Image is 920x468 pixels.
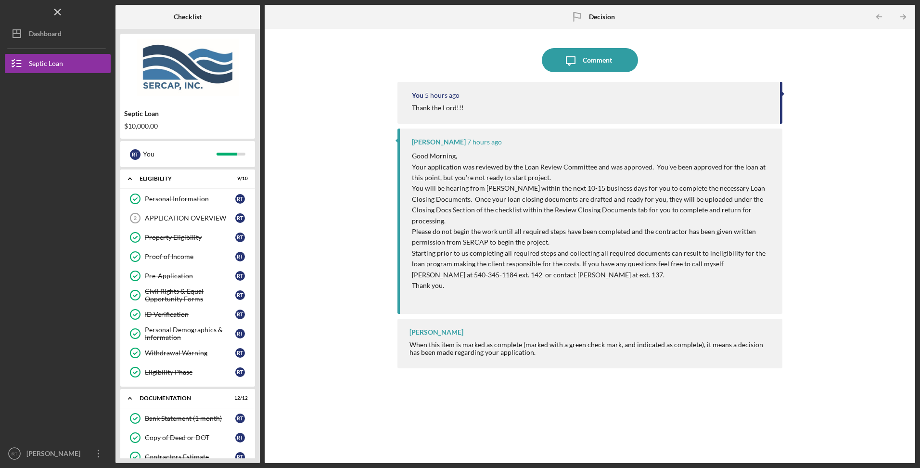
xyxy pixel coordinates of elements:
div: Bank Statement (1 month) [145,415,235,422]
a: Personal Demographics & InformationRT [125,324,250,343]
a: Eligibility PhaseRT [125,363,250,382]
a: Proof of IncomeRT [125,247,250,266]
a: Property EligibilityRT [125,228,250,247]
div: Personal Demographics & Information [145,326,235,341]
div: ID Verification [145,311,235,318]
img: Product logo [120,39,255,96]
div: R T [235,348,245,358]
a: Contractors EstimateRT [125,447,250,467]
div: You [412,91,423,99]
button: Septic Loan [5,54,111,73]
a: ID VerificationRT [125,305,250,324]
div: Property Eligibility [145,234,235,241]
div: Septic Loan [29,54,63,76]
p: Starting prior to us completing all required steps and collecting all required documents can resu... [412,248,772,280]
div: R T [235,290,245,300]
p: You will be hearing from [PERSON_NAME] within the next 10-15 business days for you to complete th... [412,183,772,226]
div: Comment [583,48,612,72]
a: Bank Statement (1 month)RT [125,409,250,428]
time: 2025-09-29 15:48 [425,91,460,99]
div: Thank the Lord!!! [412,104,464,112]
button: Comment [542,48,638,72]
div: R T [235,271,245,281]
div: R T [235,213,245,223]
div: R T [235,194,245,204]
div: Personal Information [145,195,235,203]
a: Copy of Deed or DOTRT [125,428,250,447]
div: R T [235,233,245,242]
div: 12 / 12 [230,395,248,401]
div: When this item is marked as complete (marked with a green check mark, and indicated as complete),... [409,341,772,356]
b: Checklist [174,13,202,21]
p: Good Morning, [412,151,772,161]
div: [PERSON_NAME] [412,138,466,146]
div: R T [235,452,245,462]
text: RT [12,451,18,456]
div: R T [130,149,141,160]
div: [PERSON_NAME] [24,444,87,466]
div: Copy of Deed or DOT [145,434,235,442]
div: Withdrawal Warning [145,349,235,357]
div: R T [235,310,245,319]
a: Personal InformationRT [125,189,250,208]
p: Your application was reviewed by the Loan Review Committee and was approved. You've been approved... [412,162,772,183]
div: Eligibility [140,176,224,182]
a: 2APPLICATION OVERVIEWRT [125,208,250,228]
a: Pre-ApplicationRT [125,266,250,286]
div: R T [235,329,245,338]
div: Eligibility Phase [145,368,235,376]
div: Contractors Estimate [145,453,235,461]
div: $10,000.00 [124,122,251,130]
div: [PERSON_NAME] [409,328,463,336]
div: Septic Loan [124,110,251,117]
div: Proof of Income [145,253,235,260]
div: R T [235,433,245,442]
div: 9 / 10 [230,176,248,182]
div: You [143,146,217,162]
tspan: 2 [134,215,137,221]
div: R T [235,252,245,261]
a: Withdrawal WarningRT [125,343,250,363]
div: R T [235,414,245,423]
div: APPLICATION OVERVIEW [145,214,235,222]
b: Decision [589,13,615,21]
div: Civil Rights & Equal Opportunity Forms [145,287,235,303]
div: R T [235,367,245,377]
button: Dashboard [5,24,111,43]
div: Dashboard [29,24,62,46]
p: Please do not begin the work until all required steps have been completed and the contractor has ... [412,226,772,248]
a: Civil Rights & Equal Opportunity FormsRT [125,286,250,305]
button: RT[PERSON_NAME] [5,444,111,463]
div: Pre-Application [145,272,235,280]
p: Thank you. [412,280,772,291]
div: Documentation [140,395,224,401]
time: 2025-09-29 13:10 [467,138,502,146]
